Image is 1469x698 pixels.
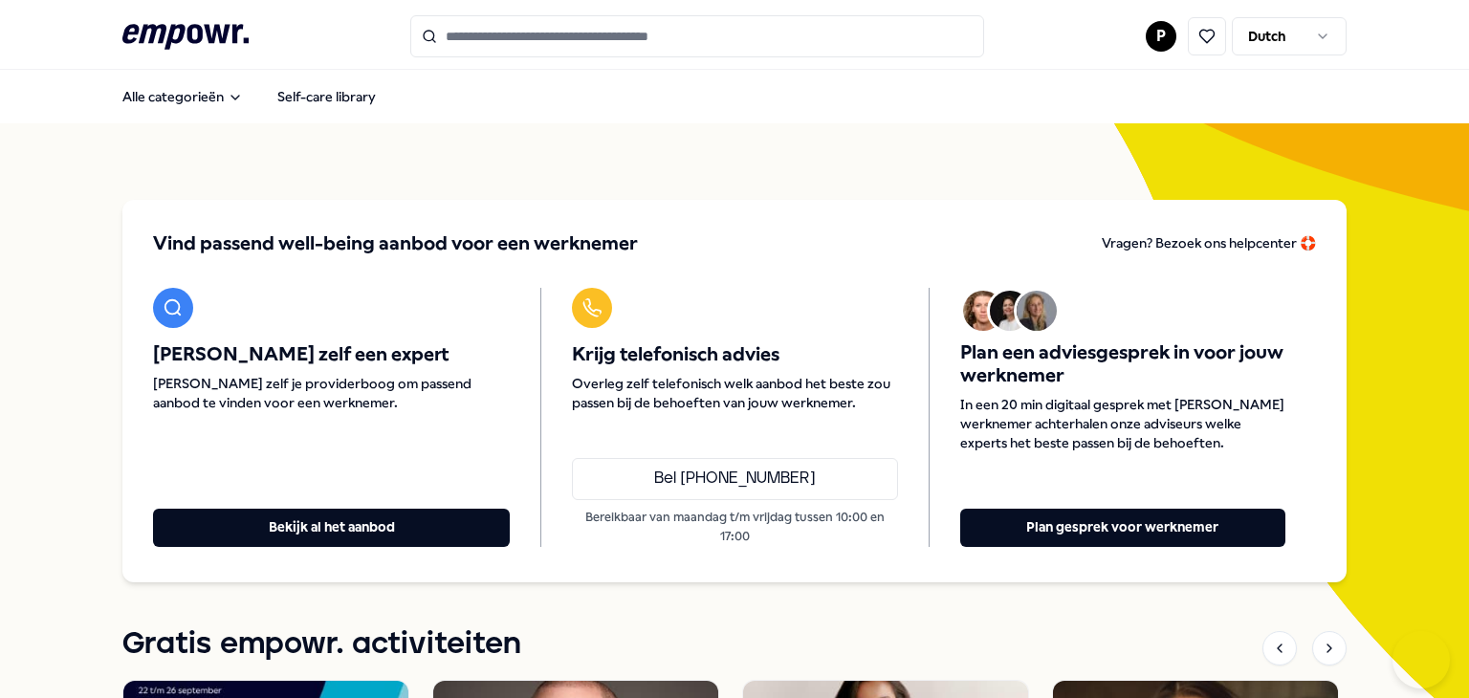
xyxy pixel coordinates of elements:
a: Self-care library [262,77,391,116]
span: Overleg zelf telefonisch welk aanbod het beste zou passen bij de behoeften van jouw werknemer. [572,374,897,412]
img: Avatar [963,291,1003,331]
a: Vragen? Bezoek ons helpcenter 🛟 [1102,230,1316,257]
h1: Gratis empowr. activiteiten [122,621,521,668]
button: Plan gesprek voor werknemer [960,509,1285,547]
iframe: Help Scout Beacon - Open [1392,631,1450,688]
input: Search for products, categories or subcategories [410,15,984,57]
span: Plan een adviesgesprek in voor jouw werknemer [960,341,1285,387]
img: Avatar [1017,291,1057,331]
p: Bereikbaar van maandag t/m vrijdag tussen 10:00 en 17:00 [572,508,897,547]
nav: Main [107,77,391,116]
button: Alle categorieën [107,77,258,116]
span: Vragen? Bezoek ons helpcenter 🛟 [1102,235,1316,251]
span: Vind passend well-being aanbod voor een werknemer [153,230,638,257]
span: [PERSON_NAME] zelf je providerboog om passend aanbod te vinden voor een werknemer. [153,374,510,412]
button: P [1146,21,1176,52]
span: Krijg telefonisch advies [572,343,897,366]
img: Avatar [990,291,1030,331]
span: [PERSON_NAME] zelf een expert [153,343,510,366]
a: Bel [PHONE_NUMBER] [572,458,897,500]
button: Bekijk al het aanbod [153,509,510,547]
span: In een 20 min digitaal gesprek met [PERSON_NAME] werknemer achterhalen onze adviseurs welke exper... [960,395,1285,452]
